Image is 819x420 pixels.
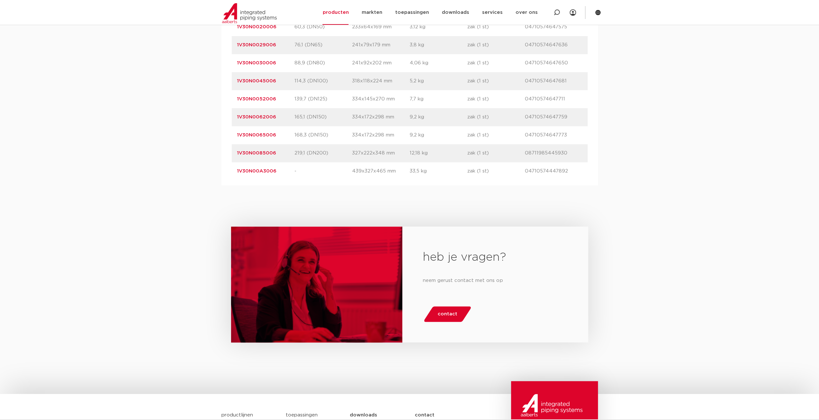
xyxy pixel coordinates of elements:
p: 88,9 (DN80) [294,59,352,67]
p: 08711985445930 [525,149,582,157]
p: 12,18 kg [410,149,467,157]
p: 04710574647575 [525,23,582,31]
p: 9,2 kg [410,113,467,121]
a: 1V30N0030006 [237,61,276,65]
p: 04710574647650 [525,59,582,67]
a: 1V30N0062006 [237,115,276,119]
p: 241x92x202 mm [352,59,410,67]
p: 76,1 (DN65) [294,41,352,49]
a: productlijnen [221,413,253,417]
a: 1V30N0045006 [237,79,276,83]
p: 04710574647773 [525,131,582,139]
p: 165,1 (DN150) [294,113,352,121]
p: 04710574447892 [525,167,582,175]
p: 3,12 kg [410,23,467,31]
p: 168,3 (DN150) [294,131,352,139]
a: 1V30N0020006 [237,24,276,29]
p: 139,7 (DN125) [294,95,352,103]
p: 60,3 (DN50) [294,23,352,31]
p: zak (1 st) [467,113,525,121]
p: zak (1 st) [467,167,525,175]
p: 241x79x179 mm [352,41,410,49]
p: zak (1 st) [467,41,525,49]
p: zak (1 st) [467,59,525,67]
p: 114,3 (DN100) [294,77,352,85]
a: 1V30N0052006 [237,97,276,101]
p: 04710574647711 [525,95,582,103]
p: 439x327x465 mm [352,167,410,175]
p: - [294,167,352,175]
p: 5,2 kg [410,77,467,85]
a: 1V30N00A3006 [237,169,276,173]
a: contact [423,306,472,322]
p: 04710574647681 [525,77,582,85]
a: 1V30N0065006 [237,133,276,137]
p: zak (1 st) [467,131,525,139]
a: 1V30N0085006 [237,151,276,155]
a: toepassingen [285,413,317,417]
p: 9,2 kg [410,131,467,139]
p: 4,06 kg [410,59,467,67]
p: 318x118x224 mm [352,77,410,85]
p: zak (1 st) [467,23,525,31]
a: 1V30N0029006 [237,42,276,47]
p: zak (1 st) [467,149,525,157]
p: 334x145x270 mm [352,95,410,103]
p: 7,7 kg [410,95,467,103]
h2: heb je vragen? [423,250,567,265]
p: 04710574647636 [525,41,582,49]
p: 334x172x298 mm [352,131,410,139]
p: 3,8 kg [410,41,467,49]
p: 327x222x348 mm [352,149,410,157]
p: zak (1 st) [467,95,525,103]
p: 334x172x298 mm [352,113,410,121]
p: 04710574647759 [525,113,582,121]
span: contact [438,309,457,319]
p: 33,5 kg [410,167,467,175]
p: zak (1 st) [467,77,525,85]
p: 219,1 (DN200) [294,149,352,157]
p: 233x64x169 mm [352,23,410,31]
p: neem gerust contact met ons op [423,275,567,286]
